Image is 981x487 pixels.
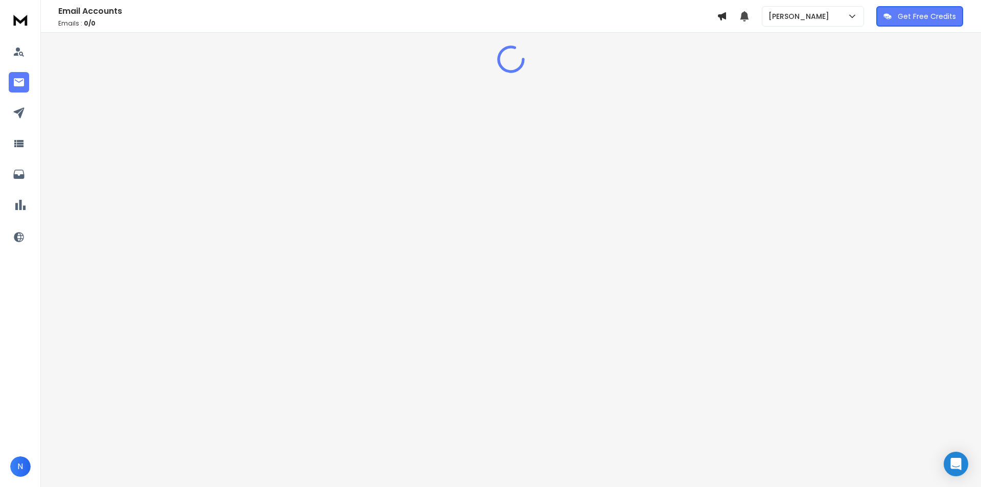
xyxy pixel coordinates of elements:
[944,452,968,476] div: Open Intercom Messenger
[898,11,956,21] p: Get Free Credits
[876,6,963,27] button: Get Free Credits
[10,456,31,477] button: N
[10,10,31,29] img: logo
[58,19,717,28] p: Emails :
[58,5,717,17] h1: Email Accounts
[768,11,833,21] p: [PERSON_NAME]
[84,19,96,28] span: 0 / 0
